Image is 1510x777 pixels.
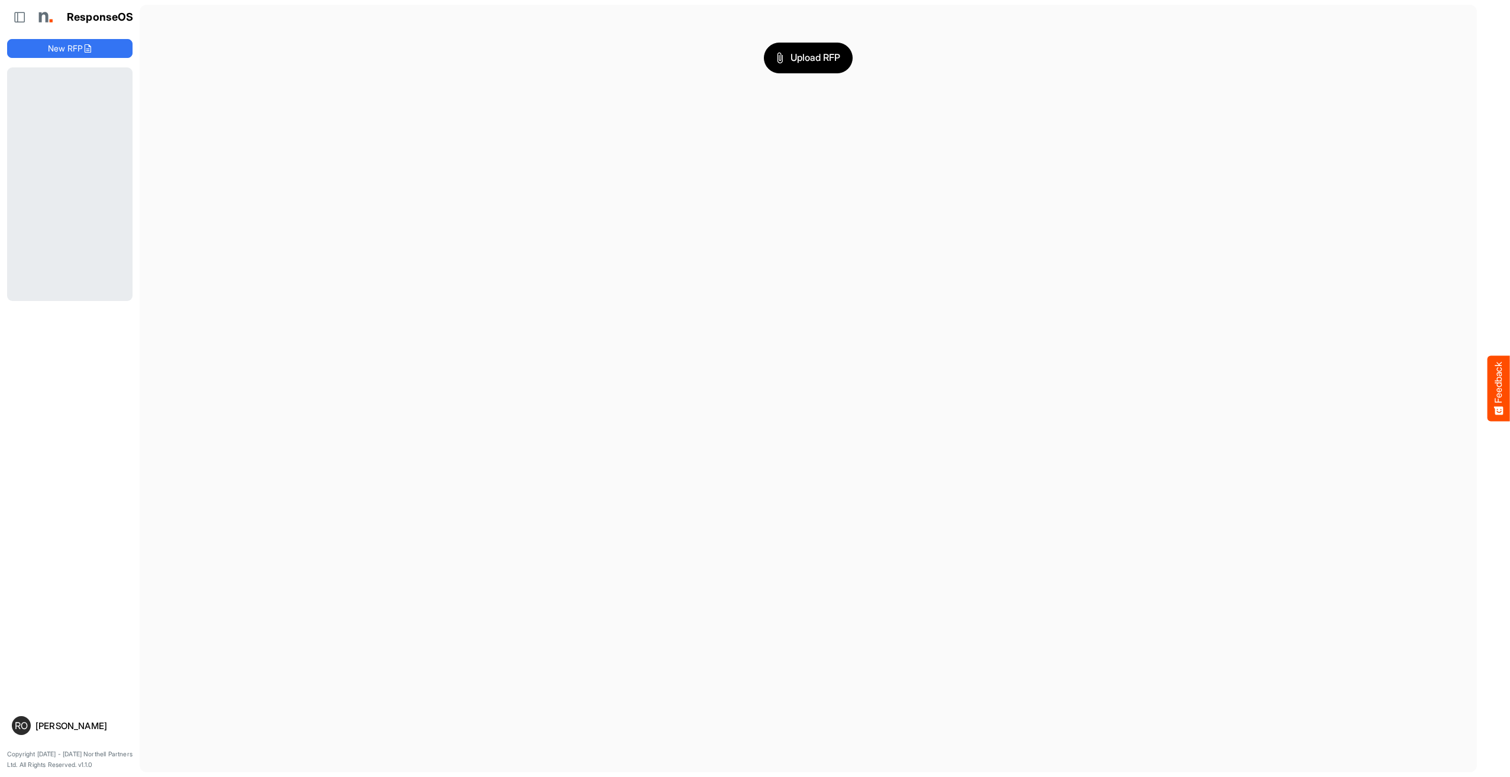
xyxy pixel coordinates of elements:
[7,39,133,58] button: New RFP
[7,749,133,770] p: Copyright [DATE] - [DATE] Northell Partners Ltd. All Rights Reserved. v1.1.0
[1488,356,1510,422] button: Feedback
[776,50,840,66] span: Upload RFP
[36,721,128,730] div: [PERSON_NAME]
[67,11,134,24] h1: ResponseOS
[764,43,853,73] button: Upload RFP
[7,67,133,300] div: Loading...
[15,721,28,730] span: RO
[33,5,56,29] img: Northell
